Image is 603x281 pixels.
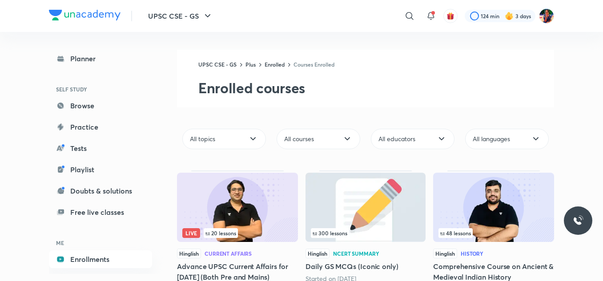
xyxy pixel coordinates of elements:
[306,173,426,242] img: Thumbnail
[182,228,293,238] div: infosection
[505,12,514,20] img: streak
[205,251,252,256] div: Current Affairs
[306,261,426,272] h5: Daily GS MCQs (Iconic only)
[190,135,215,143] span: All topics
[306,249,330,258] span: Hinglish
[333,251,379,256] div: NCERT Summary
[49,182,152,200] a: Doubts & solutions
[198,79,554,97] h2: Enrolled courses
[182,228,293,238] div: infocontainer
[198,61,237,68] a: UPSC CSE - GS
[177,249,201,258] span: Hinglish
[461,251,483,256] div: History
[311,228,420,238] div: left
[49,10,121,23] a: Company Logo
[378,135,415,143] span: All educators
[438,228,549,238] div: left
[311,228,420,238] div: infocontainer
[49,50,152,67] a: Planner
[49,139,152,157] a: Tests
[433,249,457,258] span: Hinglish
[573,215,583,226] img: ttu
[49,235,152,250] h6: ME
[49,118,152,136] a: Practice
[143,7,218,25] button: UPSC CSE - GS
[293,61,334,68] a: Courses Enrolled
[49,97,152,115] a: Browse
[49,250,152,268] a: Enrollments
[433,173,554,242] img: Thumbnail
[473,135,510,143] span: All languages
[313,230,347,236] span: 300 lessons
[438,228,549,238] div: infosection
[49,161,152,178] a: Playlist
[311,228,420,238] div: infosection
[265,61,285,68] a: Enrolled
[438,228,549,238] div: infocontainer
[182,228,200,238] span: Live
[539,8,554,24] img: Solanki Ghorai
[245,61,256,68] a: Plus
[49,82,152,97] h6: SELF STUDY
[49,10,121,20] img: Company Logo
[284,135,314,143] span: All courses
[205,230,236,236] span: 20 lessons
[177,173,298,242] img: Thumbnail
[440,230,471,236] span: 48 lessons
[49,203,152,221] a: Free live classes
[446,12,454,20] img: avatar
[182,228,293,238] div: left
[443,9,458,23] button: avatar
